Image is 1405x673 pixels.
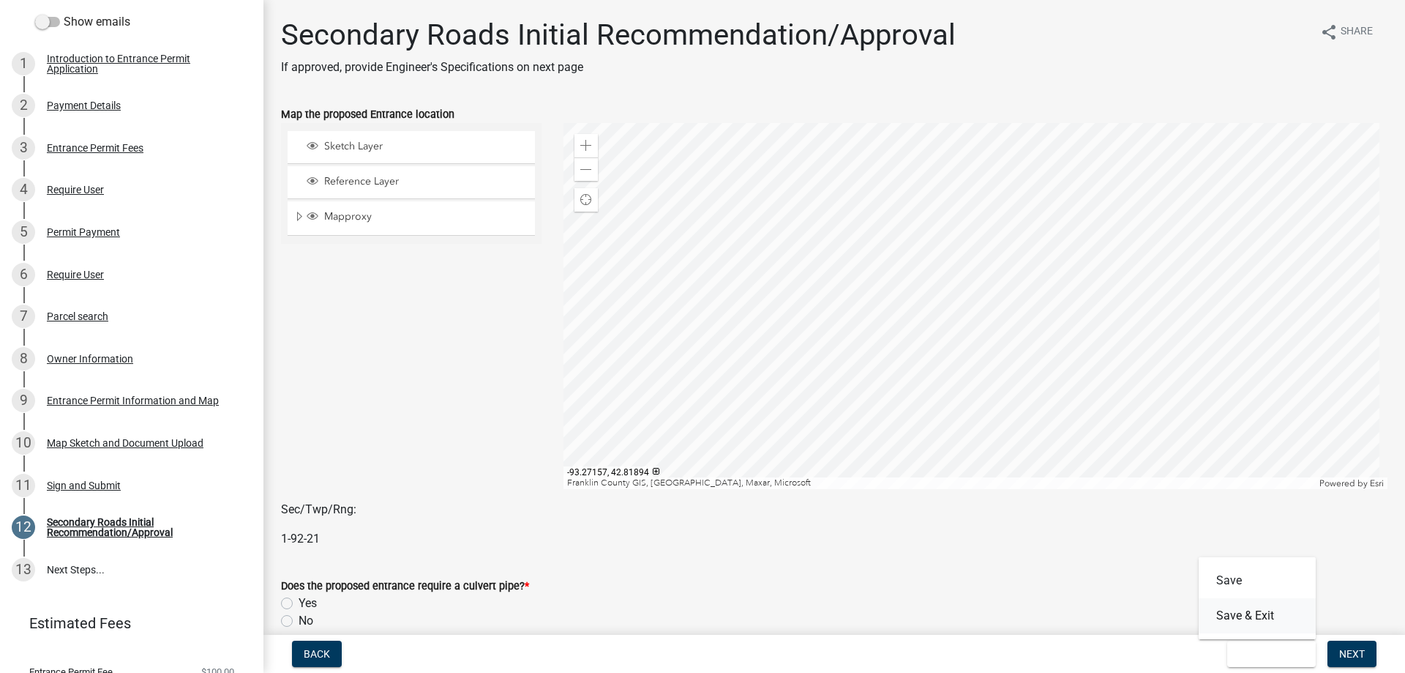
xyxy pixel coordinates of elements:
[286,127,536,239] ul: Layer List
[1199,598,1316,633] button: Save & Exit
[299,595,317,612] label: Yes
[12,94,35,117] div: 2
[1341,23,1373,41] span: Share
[1227,641,1316,667] button: Save & Exit
[304,140,530,155] div: Sketch Layer
[12,558,35,581] div: 13
[288,166,535,199] li: Reference Layer
[35,13,130,31] label: Show emails
[1199,557,1316,639] div: Save & Exit
[574,134,598,157] div: Zoom in
[563,477,1316,489] div: Franklin County GIS, [GEOGRAPHIC_DATA], Maxar, Microsoft
[47,269,104,280] div: Require User
[281,18,956,53] h1: Secondary Roads Initial Recommendation/Approval
[47,480,121,491] div: Sign and Submit
[1327,641,1376,667] button: Next
[321,210,530,223] span: Mapproxy
[574,188,598,212] div: Find my location
[1316,477,1387,489] div: Powered by
[12,136,35,160] div: 3
[47,100,121,111] div: Payment Details
[281,501,1387,518] p: Sec/Twp/Rng:
[47,311,108,321] div: Parcel search
[574,157,598,181] div: Zoom out
[47,438,203,448] div: Map Sketch and Document Upload
[288,131,535,164] li: Sketch Layer
[12,347,35,371] div: 8
[1199,563,1316,598] button: Save
[304,648,330,660] span: Back
[288,201,535,235] li: Mapproxy
[1370,478,1384,488] a: Esri
[47,395,219,406] div: Entrance Permit Information and Map
[1320,23,1338,41] i: share
[1308,18,1385,46] button: shareShare
[293,210,304,226] span: Expand
[281,530,1387,548] p: 1-92-21
[47,143,143,153] div: Entrance Permit Fees
[12,431,35,455] div: 10
[47,185,104,195] div: Require User
[12,609,240,638] a: Estimated Fees
[281,110,454,120] label: Map the proposed Entrance location
[47,227,120,237] div: Permit Payment
[304,175,530,190] div: Reference Layer
[12,178,35,201] div: 4
[12,305,35,328] div: 7
[281,581,529,592] label: Does the proposed entrance require a culvert pipe?
[1239,648,1295,660] span: Save & Exit
[281,59,956,76] p: If approved, provide Engineer's Specifications on next page
[12,52,35,75] div: 1
[12,474,35,497] div: 11
[12,220,35,244] div: 5
[299,612,313,630] label: No
[12,516,35,539] div: 12
[321,175,530,188] span: Reference Layer
[1339,648,1365,660] span: Next
[292,641,342,667] button: Back
[304,210,530,225] div: Mapproxy
[12,263,35,286] div: 6
[47,354,133,364] div: Owner Information
[12,389,35,412] div: 9
[47,517,240,538] div: Secondary Roads Initial Recommendation/Approval
[321,140,530,153] span: Sketch Layer
[47,53,240,74] div: Introduction to Entrance Permit Application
